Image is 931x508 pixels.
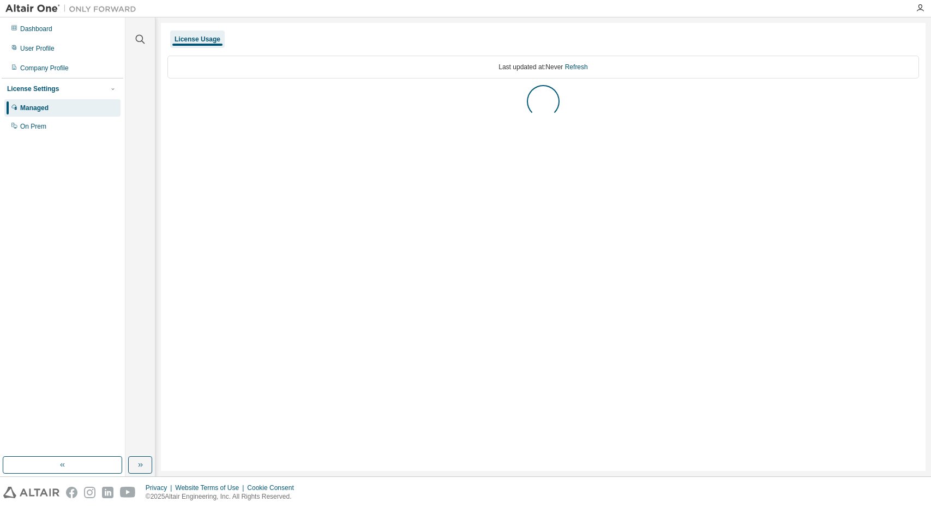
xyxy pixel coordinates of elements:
[146,492,301,501] p: © 2025 Altair Engineering, Inc. All Rights Reserved.
[20,44,55,53] div: User Profile
[175,35,220,44] div: License Usage
[3,487,59,498] img: altair_logo.svg
[565,63,588,71] a: Refresh
[84,487,95,498] img: instagram.svg
[247,483,300,492] div: Cookie Consent
[7,84,59,93] div: License Settings
[20,64,69,72] div: Company Profile
[20,25,52,33] div: Dashboard
[20,122,46,131] div: On Prem
[120,487,136,498] img: youtube.svg
[146,483,175,492] div: Privacy
[167,56,919,78] div: Last updated at: Never
[5,3,142,14] img: Altair One
[20,104,49,112] div: Managed
[102,487,113,498] img: linkedin.svg
[66,487,77,498] img: facebook.svg
[175,483,247,492] div: Website Terms of Use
